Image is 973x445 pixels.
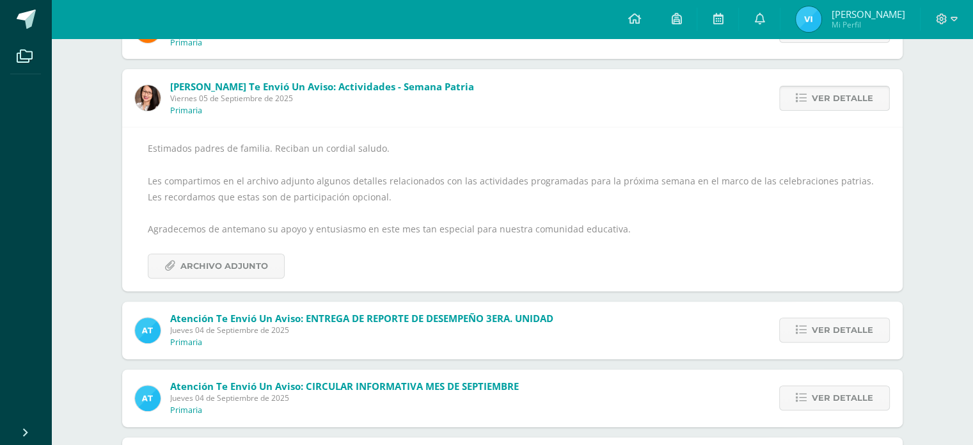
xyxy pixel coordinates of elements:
img: 9fc725f787f6a993fc92a288b7a8b70c.png [135,318,161,343]
span: [PERSON_NAME] [831,8,905,20]
span: Atención te envió un aviso: CIRCULAR INFORMATIVA MES DE SEPTIEMBRE [170,380,519,392]
p: Primaria [170,405,202,416]
div: Estimados padres de familia. Reciban un cordial saludo. Les compartimos en el archivo adjunto alg... [148,140,877,278]
span: Archivo Adjunto [180,254,268,278]
span: Jueves 04 de Septiembre de 2025 [170,392,519,403]
span: Viernes 05 de Septiembre de 2025 [170,93,474,104]
span: Ver detalle [812,386,873,410]
img: d1f90f0812a01024d684830372caf62a.png [135,85,161,111]
span: Ver detalle [812,86,873,110]
span: Ver detalle [812,318,873,342]
img: 9fc725f787f6a993fc92a288b7a8b70c.png [135,385,161,411]
p: Primaria [170,38,202,48]
span: [PERSON_NAME] te envió un aviso: Actividades - Semana Patria [170,80,474,93]
img: 04ba0cfddb4f48ec578fdc77c48963c7.png [796,6,821,32]
p: Primaria [170,106,202,116]
span: Atención te envió un aviso: ENTREGA DE REPORTE DE DESEMPEÑO 3ERA. UNIDAD [170,312,553,325]
span: Jueves 04 de Septiembre de 2025 [170,325,553,336]
span: Mi Perfil [831,19,905,30]
p: Primaria [170,337,202,348]
a: Archivo Adjunto [148,254,285,279]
